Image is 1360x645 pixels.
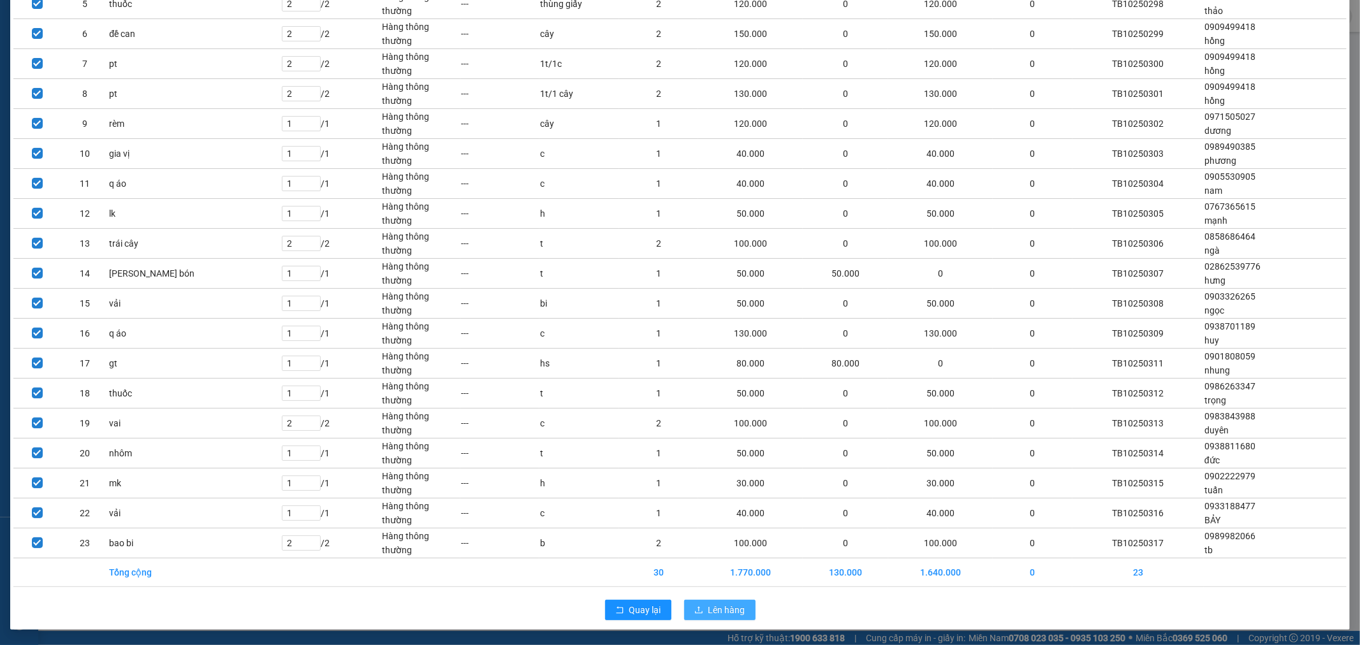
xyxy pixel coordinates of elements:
[539,139,618,169] td: c
[803,259,888,289] td: 50.000
[888,319,993,349] td: 130.000
[460,319,539,349] td: ---
[1204,82,1255,92] span: 0909499418
[803,49,888,79] td: 0
[61,468,109,498] td: 21
[888,379,993,409] td: 50.000
[803,199,888,229] td: 0
[803,169,888,199] td: 0
[381,379,460,409] td: Hàng thông thường
[108,438,281,468] td: nhôm
[888,259,993,289] td: 0
[619,109,698,139] td: 1
[108,49,281,79] td: pt
[993,49,1072,79] td: 0
[460,79,539,109] td: ---
[381,438,460,468] td: Hàng thông thường
[539,229,618,259] td: t
[993,409,1072,438] td: 0
[993,259,1072,289] td: 0
[108,558,281,587] td: Tổng cộng
[803,438,888,468] td: 0
[1072,379,1204,409] td: TB10250312
[888,79,993,109] td: 130.000
[1204,126,1231,136] span: dương
[803,289,888,319] td: 0
[381,409,460,438] td: Hàng thông thường
[381,199,460,229] td: Hàng thông thường
[619,409,698,438] td: 2
[43,89,92,103] span: PV [PERSON_NAME]
[1204,171,1255,182] span: 0905530905
[993,438,1072,468] td: 0
[539,19,618,49] td: cây
[1072,528,1204,558] td: TB10250317
[993,498,1072,528] td: 0
[1204,321,1255,331] span: 0938701189
[803,409,888,438] td: 0
[1204,455,1220,465] span: đức
[803,379,888,409] td: 0
[61,379,109,409] td: 18
[619,79,698,109] td: 2
[803,319,888,349] td: 0
[1204,96,1225,106] span: hồng
[619,229,698,259] td: 2
[281,109,381,139] td: / 1
[888,199,993,229] td: 50.000
[108,139,281,169] td: gia vị
[61,289,109,319] td: 15
[61,169,109,199] td: 11
[13,89,26,107] span: Nơi gửi:
[281,409,381,438] td: / 2
[803,79,888,109] td: 0
[1072,319,1204,349] td: TB10250309
[381,139,460,169] td: Hàng thông thường
[539,199,618,229] td: h
[539,109,618,139] td: cây
[698,49,803,79] td: 120.000
[1204,545,1213,555] span: tb
[619,319,698,349] td: 1
[108,199,281,229] td: lk
[1204,531,1255,541] span: 0989982066
[108,379,281,409] td: thuốc
[1204,365,1230,375] span: nhung
[281,139,381,169] td: / 1
[698,498,803,528] td: 40.000
[381,349,460,379] td: Hàng thông thường
[61,259,109,289] td: 14
[993,19,1072,49] td: 0
[281,259,381,289] td: / 1
[888,409,993,438] td: 100.000
[108,498,281,528] td: vải
[61,498,109,528] td: 22
[605,600,671,620] button: rollbackQuay lại
[1072,558,1204,587] td: 23
[61,199,109,229] td: 12
[61,319,109,349] td: 16
[539,349,618,379] td: hs
[61,528,109,558] td: 23
[539,528,618,558] td: b
[539,468,618,498] td: h
[460,169,539,199] td: ---
[619,498,698,528] td: 1
[803,139,888,169] td: 0
[1072,498,1204,528] td: TB10250316
[698,79,803,109] td: 130.000
[888,498,993,528] td: 40.000
[1204,425,1229,435] span: duyên
[1204,36,1225,46] span: hồng
[281,438,381,468] td: / 1
[1204,245,1220,256] span: ngà
[1204,141,1255,152] span: 0989490385
[888,468,993,498] td: 30.000
[1072,79,1204,109] td: TB10250301
[619,19,698,49] td: 2
[61,438,109,468] td: 20
[381,79,460,109] td: Hàng thông thường
[888,558,993,587] td: 1.640.000
[1204,381,1255,391] span: 0986263347
[61,139,109,169] td: 10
